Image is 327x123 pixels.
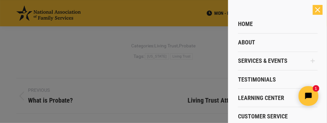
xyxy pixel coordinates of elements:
span: Home [238,20,253,28]
div: Close [313,5,323,15]
iframe: Tidio Chat [211,81,324,111]
a: Home [238,15,318,33]
span: Customer Service [238,113,288,120]
span: Services & Events [238,57,287,64]
a: Testimonials [238,70,318,89]
span: About [238,39,255,46]
span: Testimonials [238,76,276,83]
a: About [238,33,318,52]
